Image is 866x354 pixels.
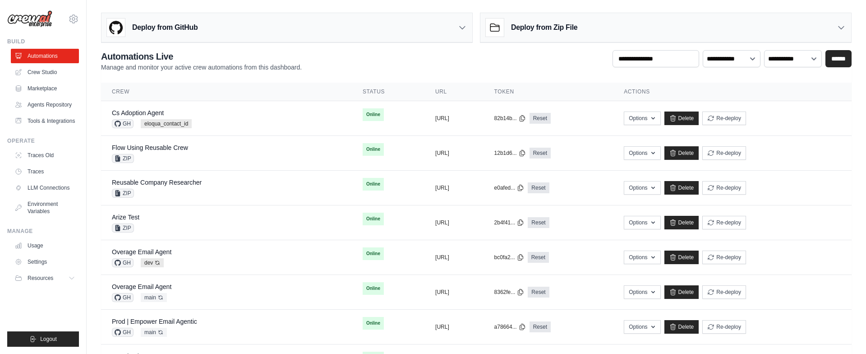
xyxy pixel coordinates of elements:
[624,251,660,264] button: Options
[11,181,79,195] a: LLM Connections
[528,252,549,263] a: Reset
[112,214,139,221] a: Arize Test
[530,321,551,332] a: Reset
[7,137,79,144] div: Operate
[530,113,551,124] a: Reset
[11,49,79,63] a: Automations
[112,144,188,151] a: Flow Using Reusable Crew
[7,228,79,235] div: Manage
[528,182,549,193] a: Reset
[28,275,53,282] span: Resources
[112,224,134,233] span: ZIP
[7,38,79,45] div: Build
[494,323,526,331] button: a78664...
[7,10,52,28] img: Logo
[363,247,384,260] span: Online
[664,285,699,299] a: Delete
[664,146,699,160] a: Delete
[141,258,164,267] span: dev
[530,148,551,158] a: Reset
[11,271,79,285] button: Resources
[112,318,197,325] a: Prod | Empower Email Agentic
[494,149,526,157] button: 12b1d6...
[664,251,699,264] a: Delete
[664,112,699,125] a: Delete
[702,285,746,299] button: Re-deploy
[141,328,167,337] span: main
[624,146,660,160] button: Options
[702,181,746,195] button: Re-deploy
[624,216,660,229] button: Options
[112,293,134,302] span: GH
[363,108,384,121] span: Online
[363,317,384,330] span: Online
[112,189,134,198] span: ZIP
[664,181,699,195] a: Delete
[132,22,198,33] h3: Deploy from GitHub
[141,293,167,302] span: main
[11,255,79,269] a: Settings
[141,119,192,128] span: eloqua_contact_id
[613,83,852,101] th: Actions
[11,98,79,112] a: Agents Repository
[511,22,577,33] h3: Deploy from Zip File
[363,178,384,191] span: Online
[702,320,746,334] button: Re-deploy
[11,197,79,219] a: Environment Variables
[624,181,660,195] button: Options
[494,184,525,191] button: e0afed...
[702,146,746,160] button: Re-deploy
[11,81,79,96] a: Marketplace
[101,50,302,63] h2: Automations Live
[112,258,134,267] span: GH
[352,83,424,101] th: Status
[112,119,134,128] span: GH
[363,143,384,156] span: Online
[821,311,866,354] iframe: Chat Widget
[11,238,79,253] a: Usage
[494,289,525,296] button: 8362fe...
[664,320,699,334] a: Delete
[624,320,660,334] button: Options
[494,254,524,261] button: bc0fa2...
[112,179,202,186] a: Reusable Company Researcher
[528,217,549,228] a: Reset
[484,83,613,101] th: Token
[11,114,79,128] a: Tools & Integrations
[494,219,525,226] button: 2b4f41...
[664,216,699,229] a: Delete
[702,251,746,264] button: Re-deploy
[101,83,352,101] th: Crew
[112,283,171,290] a: Overage Email Agent
[363,213,384,225] span: Online
[112,154,134,163] span: ZIP
[7,331,79,347] button: Logout
[363,282,384,295] span: Online
[112,248,171,256] a: Overage Email Agent
[40,335,57,343] span: Logout
[101,63,302,72] p: Manage and monitor your active crew automations from this dashboard.
[494,115,526,122] button: 82b14b...
[11,164,79,179] a: Traces
[11,148,79,163] a: Traces Old
[107,19,125,37] img: GitHub Logo
[112,328,134,337] span: GH
[424,83,484,101] th: URL
[702,216,746,229] button: Re-deploy
[702,112,746,125] button: Re-deploy
[624,285,660,299] button: Options
[112,109,164,116] a: Cs Adoption Agent
[11,65,79,79] a: Crew Studio
[528,287,549,298] a: Reset
[624,112,660,125] button: Options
